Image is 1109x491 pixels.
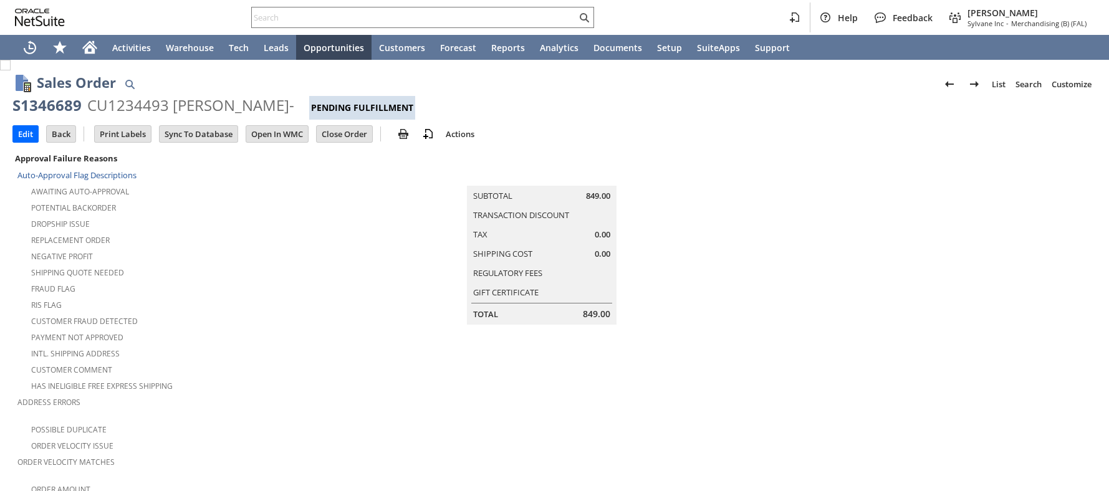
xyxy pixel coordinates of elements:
[31,332,123,343] a: Payment not approved
[12,150,369,166] div: Approval Failure Reasons
[421,126,436,141] img: add-record.svg
[473,248,532,259] a: Shipping Cost
[229,42,249,54] span: Tech
[473,267,542,279] a: Regulatory Fees
[1011,19,1087,28] span: Merchandising (B) (FAL)
[440,42,476,54] span: Forecast
[264,42,289,54] span: Leads
[17,397,80,408] a: Address Errors
[256,35,296,60] a: Leads
[379,42,425,54] span: Customers
[595,229,610,241] span: 0.00
[540,42,579,54] span: Analytics
[252,10,577,25] input: Search
[1047,74,1097,94] a: Customize
[47,126,75,142] input: Back
[1006,19,1009,28] span: -
[12,95,82,115] div: S1346689
[31,424,107,435] a: Possible Duplicate
[31,441,113,451] a: Order Velocity Issue
[650,35,689,60] a: Setup
[595,248,610,260] span: 0.00
[593,42,642,54] span: Documents
[31,267,124,278] a: Shipping Quote Needed
[987,74,1011,94] a: List
[586,35,650,60] a: Documents
[304,42,364,54] span: Opportunities
[13,126,38,142] input: Edit
[15,35,45,60] a: Recent Records
[31,219,90,229] a: Dropship Issue
[95,126,151,142] input: Print Labels
[309,96,415,120] div: Pending Fulfillment
[467,166,617,186] caption: Summary
[583,308,610,320] span: 849.00
[372,35,433,60] a: Customers
[1011,74,1047,94] a: Search
[105,35,158,60] a: Activities
[31,365,112,375] a: Customer Comment
[158,35,221,60] a: Warehouse
[942,77,957,92] img: Previous
[246,126,308,142] input: Open In WMC
[31,284,75,294] a: Fraud Flag
[755,42,790,54] span: Support
[657,42,682,54] span: Setup
[112,42,151,54] span: Activities
[17,457,115,467] a: Order Velocity Matches
[31,300,62,310] a: RIS flag
[577,10,592,25] svg: Search
[967,19,1004,28] span: Sylvane Inc
[317,126,372,142] input: Close Order
[31,348,120,359] a: Intl. Shipping Address
[221,35,256,60] a: Tech
[31,203,116,213] a: Potential Backorder
[82,40,97,55] svg: Home
[532,35,586,60] a: Analytics
[484,35,532,60] a: Reports
[17,169,137,181] a: Auto-Approval Flag Descriptions
[433,35,484,60] a: Forecast
[893,12,933,24] span: Feedback
[473,229,487,240] a: Tax
[52,40,67,55] svg: Shortcuts
[473,209,569,221] a: Transaction Discount
[838,12,858,24] span: Help
[31,381,173,391] a: Has Ineligible Free Express Shipping
[441,128,479,140] a: Actions
[396,126,411,141] img: print.svg
[22,40,37,55] svg: Recent Records
[31,186,129,197] a: Awaiting Auto-Approval
[31,235,110,245] a: Replacement Order
[586,190,610,202] span: 849.00
[31,251,93,262] a: Negative Profit
[747,35,797,60] a: Support
[122,77,137,92] img: Quick Find
[473,287,539,298] a: Gift Certificate
[87,95,294,115] div: CU1234493 [PERSON_NAME]-
[45,35,75,60] div: Shortcuts
[296,35,372,60] a: Opportunities
[75,35,105,60] a: Home
[967,77,982,92] img: Next
[697,42,740,54] span: SuiteApps
[491,42,525,54] span: Reports
[37,72,116,93] h1: Sales Order
[160,126,238,142] input: Sync To Database
[689,35,747,60] a: SuiteApps
[473,308,498,320] a: Total
[473,190,512,201] a: Subtotal
[967,7,1087,19] span: [PERSON_NAME]
[15,9,65,26] svg: logo
[31,316,138,327] a: Customer Fraud Detected
[166,42,214,54] span: Warehouse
